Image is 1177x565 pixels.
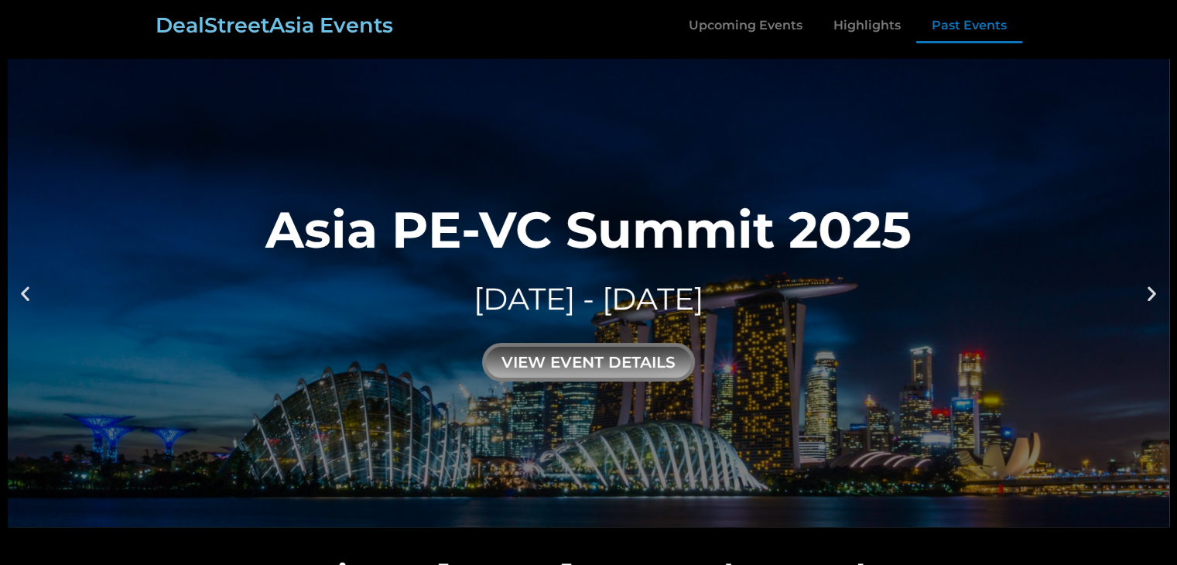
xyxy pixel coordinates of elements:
div: view event details [482,343,695,382]
div: [DATE] - [DATE] [265,278,912,320]
a: Upcoming Events [673,8,818,43]
a: Past Events [916,8,1022,43]
a: Highlights [818,8,916,43]
a: DealStreetAsia Events [156,12,393,38]
a: Asia PE-VC Summit 2025[DATE] - [DATE]view event details [8,59,1169,527]
div: Asia PE-VC Summit 2025 [265,204,912,255]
